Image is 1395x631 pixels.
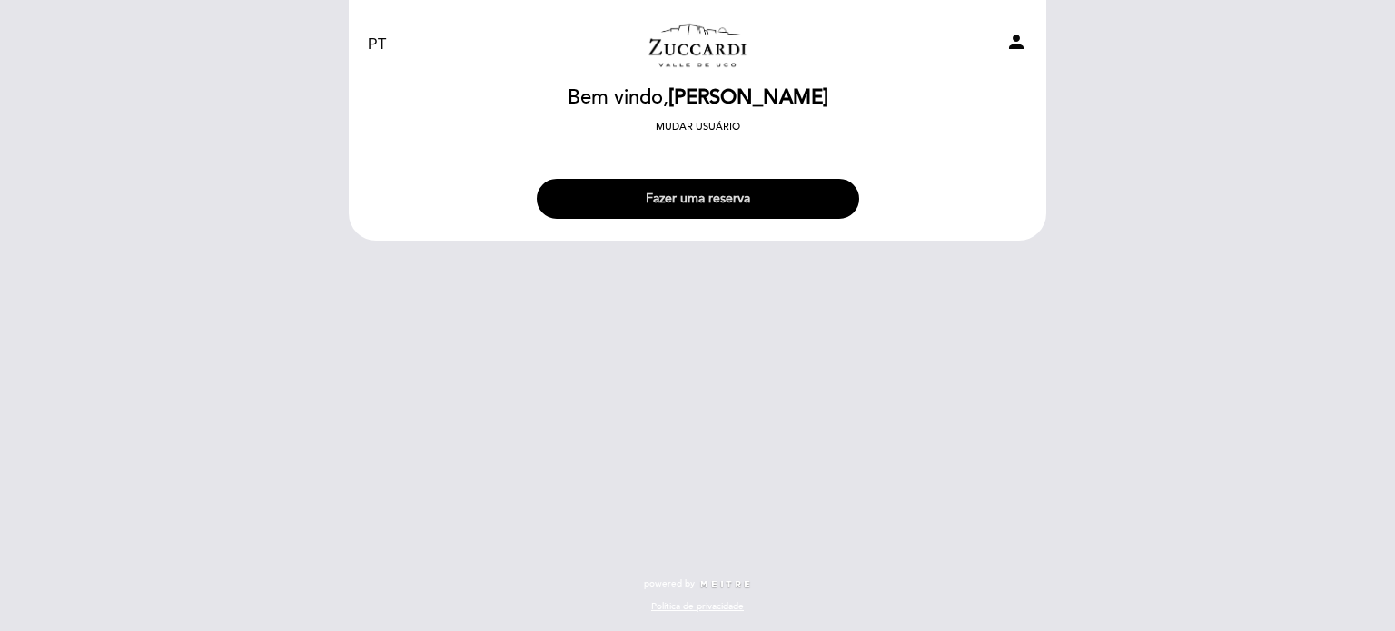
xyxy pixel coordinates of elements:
i: person [1005,31,1027,53]
span: powered by [644,577,695,590]
img: MEITRE [699,580,751,589]
a: Política de privacidade [651,600,744,613]
button: Mudar usuário [650,119,746,135]
a: Zuccardi Valle de Uco - Turismo [584,20,811,70]
a: powered by [644,577,751,590]
h2: Bem vindo, [568,87,828,109]
button: Fazer uma reserva [537,179,859,219]
span: [PERSON_NAME] [668,85,828,110]
button: person [1005,31,1027,59]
